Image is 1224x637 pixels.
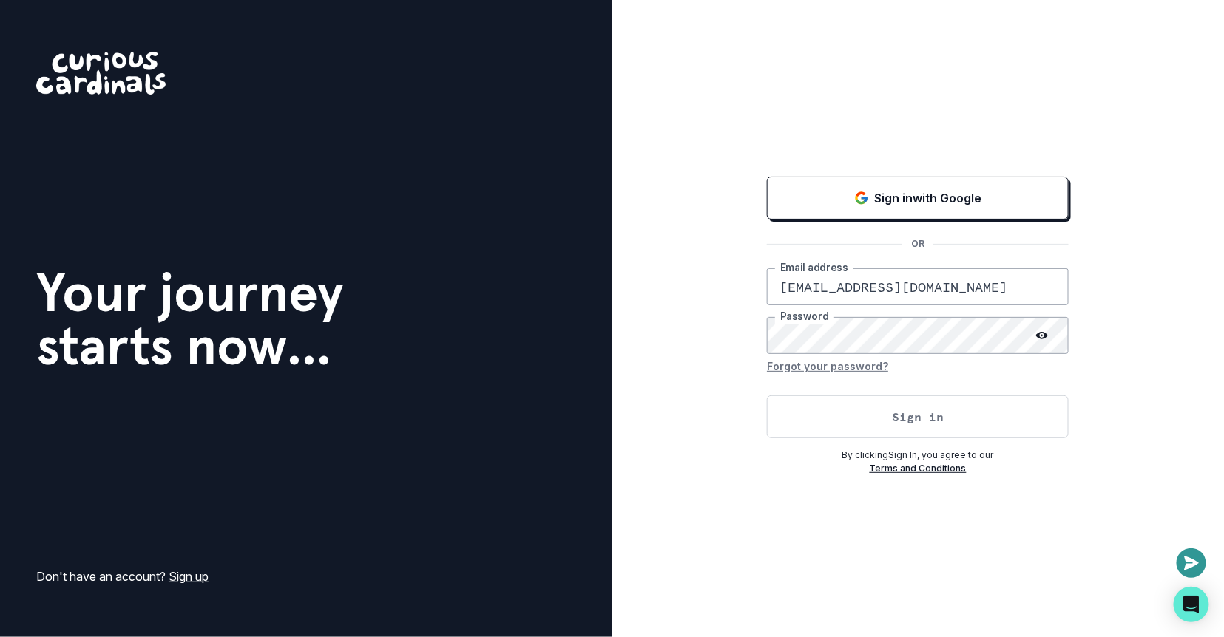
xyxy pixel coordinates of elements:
p: Sign in with Google [875,189,982,207]
a: Terms and Conditions [870,463,967,474]
p: OR [902,237,933,251]
img: Curious Cardinals Logo [36,52,166,95]
a: Sign up [169,569,209,584]
p: Don't have an account? [36,568,209,585]
button: Sign in with Google (GSuite) [767,177,1069,219]
p: By clicking Sign In , you agree to our [767,449,1069,462]
button: Sign in [767,395,1069,438]
h1: Your journey starts now... [36,266,344,372]
div: Open Intercom Messenger [1174,587,1209,622]
button: Open or close messaging widget [1177,548,1206,578]
button: Forgot your password? [767,354,888,378]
